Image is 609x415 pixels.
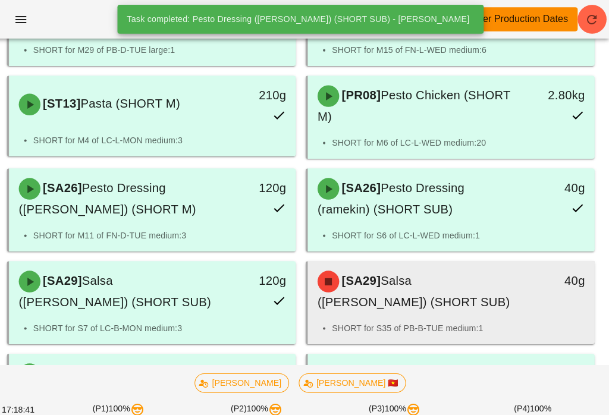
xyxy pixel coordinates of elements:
[48,271,89,284] span: [SA29]
[469,12,569,26] div: Other Production Dates
[343,179,384,192] span: [SA26]
[530,176,585,195] div: 40g
[56,395,193,414] div: (P1) 100%
[343,271,384,284] span: [SA29]
[321,179,466,213] span: Pesto Dressing (ramekin) (SHORT SUB)
[26,179,201,213] span: Pesto Dressing ([PERSON_NAME]) (SHORT M)
[40,43,290,56] li: SHORT for M29 of PB-D-TUE large:1
[235,84,290,103] div: 210g
[343,87,384,100] span: [PR08]
[124,5,481,33] div: Task completed: Pesto Dressing ([PERSON_NAME]) (SHORT SUB) - [PERSON_NAME]
[466,395,602,414] div: (P4) 100%
[40,317,290,331] li: SHORT for S7 of LC-B-MON medium:3
[235,268,290,287] div: 120g
[48,179,89,192] span: [SA26]
[311,369,401,387] span: [PERSON_NAME] 🇻🇳
[235,176,290,195] div: 120g
[87,96,186,109] span: Pasta (SHORT M)
[48,96,87,109] span: [ST13]
[335,134,585,147] li: SHORT for M6 of LC-L-WED medium:20
[40,132,290,145] li: SHORT for M4 of LC-L-MON medium:3
[530,84,585,103] div: 2.80kg
[335,43,585,56] li: SHORT for M15 of FN-L-WED medium:6
[530,359,585,378] div: 575g
[321,87,511,122] span: Pesto Chicken (SHORT M)
[335,226,585,239] li: SHORT for S6 of LC-L-WED medium:1
[208,369,285,387] span: [PERSON_NAME]
[530,268,585,287] div: 40g
[235,359,290,378] div: 190g
[7,396,56,413] div: 17:18:41
[40,226,290,239] li: SHORT for M11 of FN-D-TUE medium:3
[335,317,585,331] li: SHORT for S35 of PB-B-TUE medium:1
[329,395,466,414] div: (P3) 100%
[193,395,329,414] div: (P2) 100%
